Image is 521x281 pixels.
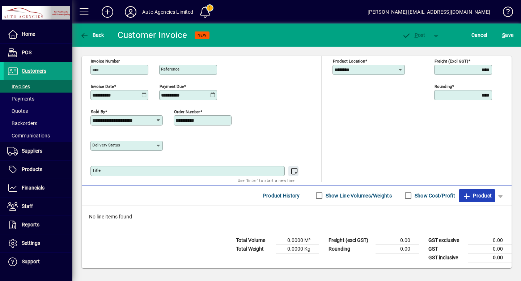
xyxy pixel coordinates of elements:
[4,25,72,43] a: Home
[4,179,72,197] a: Financials
[82,206,512,228] div: No line items found
[96,5,119,18] button: Add
[502,29,513,41] span: ave
[232,244,276,253] td: Total Weight
[459,189,495,202] button: Product
[425,253,468,262] td: GST inclusive
[7,96,34,102] span: Payments
[4,197,72,216] a: Staff
[425,236,468,244] td: GST exclusive
[276,236,319,244] td: 0.0000 M³
[260,189,303,202] button: Product History
[7,133,50,139] span: Communications
[502,32,505,38] span: S
[4,161,72,179] a: Products
[22,148,42,154] span: Suppliers
[4,253,72,271] a: Support
[174,109,200,114] mat-label: Order number
[368,6,490,18] div: [PERSON_NAME] [EMAIL_ADDRESS][DOMAIN_NAME]
[263,190,300,201] span: Product History
[160,84,184,89] mat-label: Payment due
[119,5,142,18] button: Profile
[497,1,512,25] a: Knowledge Base
[376,244,419,253] td: 0.00
[413,192,455,199] label: Show Cost/Profit
[470,29,489,42] button: Cancel
[22,222,39,227] span: Reports
[402,32,425,38] span: ost
[468,253,512,262] td: 0.00
[4,105,72,117] a: Quotes
[376,236,419,244] td: 0.00
[232,236,276,244] td: Total Volume
[415,32,418,38] span: P
[4,216,72,234] a: Reports
[468,244,512,253] td: 0.00
[22,240,40,246] span: Settings
[4,80,72,93] a: Invoices
[7,84,30,89] span: Invoices
[198,33,207,38] span: NEW
[92,142,120,148] mat-label: Delivery status
[72,29,112,42] app-page-header-button: Back
[4,234,72,252] a: Settings
[80,32,104,38] span: Back
[142,6,194,18] div: Auto Agencies Limited
[425,244,468,253] td: GST
[276,244,319,253] td: 0.0000 Kg
[324,192,392,199] label: Show Line Volumes/Weights
[435,84,452,89] mat-label: Rounding
[22,50,31,55] span: POS
[91,84,114,89] mat-label: Invoice date
[161,67,179,72] mat-label: Reference
[325,244,376,253] td: Rounding
[7,120,37,126] span: Backorders
[4,44,72,62] a: POS
[4,129,72,142] a: Communications
[435,58,468,63] mat-label: Freight (excl GST)
[462,190,492,201] span: Product
[468,236,512,244] td: 0.00
[4,93,72,105] a: Payments
[22,166,42,172] span: Products
[500,29,515,42] button: Save
[398,29,429,42] button: Post
[238,176,295,184] mat-hint: Use 'Enter' to start a new line
[4,142,72,160] a: Suppliers
[91,58,120,63] mat-label: Invoice number
[91,109,105,114] mat-label: Sold by
[7,108,28,114] span: Quotes
[4,117,72,129] a: Backorders
[22,203,33,209] span: Staff
[78,29,106,42] button: Back
[22,259,40,264] span: Support
[22,68,46,74] span: Customers
[471,29,487,41] span: Cancel
[22,31,35,37] span: Home
[333,58,365,63] mat-label: Product location
[22,185,45,191] span: Financials
[118,29,187,41] div: Customer Invoice
[92,168,101,173] mat-label: Title
[325,236,376,244] td: Freight (excl GST)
